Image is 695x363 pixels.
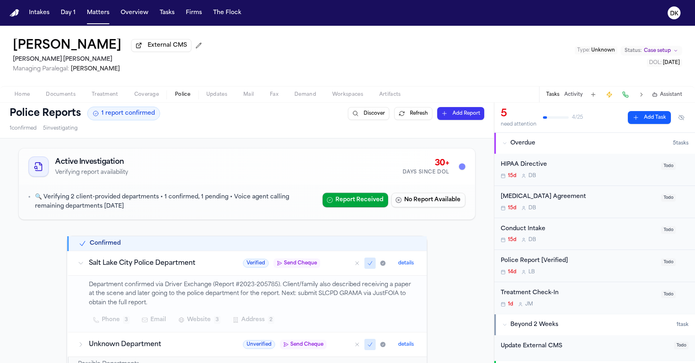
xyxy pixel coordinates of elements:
span: Updates [206,91,227,98]
span: L B [528,269,535,275]
div: Open task: Conduct Intake [494,218,695,250]
button: Make a Call [620,89,631,100]
h1: [PERSON_NAME] [13,39,121,53]
button: Beyond 2 Weeks1task [494,314,695,335]
div: Open task: Treatment Check-In [494,282,695,314]
button: Tasks [546,91,559,98]
span: Case setup [644,47,671,54]
button: The Flock [210,6,245,20]
button: Day 1 [58,6,79,20]
button: Activity [564,91,583,98]
button: Intakes [26,6,53,20]
span: 15d [508,237,516,243]
button: Phone3 [89,313,134,327]
div: Open task: HIPAA Directive [494,154,695,186]
a: Home [10,9,19,17]
div: [MEDICAL_DATA] Agreement [501,192,656,202]
span: 4 / 25 [572,114,583,121]
span: 14d [508,269,516,275]
span: 5 task s [673,140,689,146]
span: External CMS [148,41,187,49]
div: Open task: Police Report [Verified] [494,250,695,282]
button: Discover [348,107,389,120]
span: Artifacts [379,91,401,98]
button: Mark as received [377,339,389,350]
img: Finch Logo [10,9,19,17]
span: Send Cheque [284,260,317,266]
p: Verifying report availability [55,169,128,177]
h1: Police Reports [10,107,81,120]
button: Edit matter name [13,39,121,53]
span: Send Cheque [290,341,323,348]
div: Open task: Update External CMS [494,335,695,361]
div: Conduct Intake [501,225,656,234]
span: Status: [625,47,642,54]
span: Assistant [660,91,682,98]
span: 15d [508,173,516,179]
span: Documents [46,91,76,98]
button: Create Immediate Task [604,89,615,100]
a: Overview [117,6,152,20]
span: J M [525,301,533,307]
div: Days Since DOL [403,169,449,175]
span: D B [528,173,536,179]
span: Fax [270,91,278,98]
h2: Active Investigation [55,157,128,168]
span: D B [528,205,536,211]
span: Beyond 2 Weeks [510,321,558,329]
div: need attention [501,121,537,128]
button: Email [138,313,171,327]
div: 30+ [403,158,449,169]
h3: Unknown Department [89,340,224,349]
button: Matters [84,6,113,20]
button: Add Report [437,107,484,120]
span: Managing Paralegal: [13,66,69,72]
button: Send Cheque [273,258,320,268]
span: [PERSON_NAME] [71,66,120,72]
span: Type : [577,48,590,53]
span: Demand [294,91,316,98]
span: 1 task [676,322,689,328]
p: Department confirmed via Driver Exchange (Report #2023-205785). Client/family also described rece... [89,280,417,308]
button: Refresh [394,107,432,120]
span: Todo [674,342,689,349]
button: Send Cheque [280,340,327,349]
button: Change status from Case setup [621,46,682,56]
span: Verified [243,259,269,268]
span: Todo [661,258,676,266]
div: 5 [501,107,537,120]
span: D B [528,237,536,243]
span: Home [14,91,30,98]
p: 🔍 Verifying 2 client-provided departments • 1 confirmed, 1 pending • Voice agent calling remainin... [35,193,316,211]
button: Edit DOL: 2025-08-23 [647,59,682,67]
span: 5 investigating [43,125,78,132]
span: Treatment [92,91,118,98]
span: 1d [508,301,513,307]
button: Tasks [156,6,178,20]
button: details [395,340,417,349]
span: Mail [243,91,254,98]
button: Edit Type: Unknown [575,46,617,54]
div: Open task: Retainer Agreement [494,186,695,218]
span: DOL : [649,60,662,65]
button: Mark as confirmed [364,339,376,350]
span: Unverified [243,340,275,349]
span: 15d [508,205,516,211]
button: Mark as confirmed [364,258,376,269]
button: Add Task [628,111,671,124]
button: Mark as no report [352,258,363,269]
button: Assistant [652,91,682,98]
span: Todo [661,194,676,202]
button: Add Task [588,89,599,100]
button: Address2 [228,313,279,327]
button: Mark as no report [352,339,363,350]
span: 1 confirmed [10,125,37,132]
span: Todo [661,162,676,170]
button: Mark as received [377,258,389,269]
h2: [PERSON_NAME] [PERSON_NAME] [13,55,205,64]
h3: Salt Lake City Police Department [89,258,224,268]
button: Report Received [323,193,388,207]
